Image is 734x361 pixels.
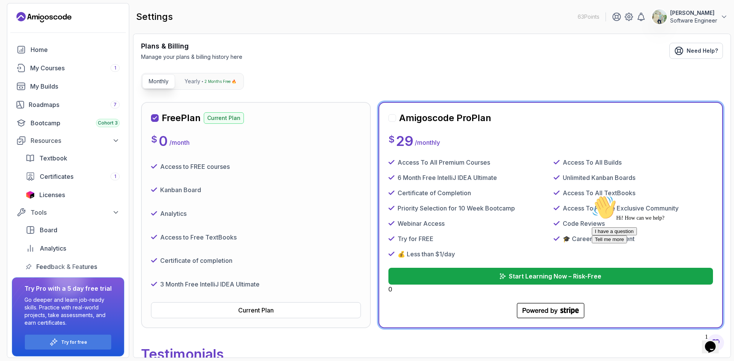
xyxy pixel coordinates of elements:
[160,280,260,289] p: 3 Month Free IntelliJ IDEA Ultimate
[31,208,120,217] div: Tools
[16,11,71,23] a: Landing page
[398,204,515,213] p: Priority Selection for 10 Week Bootcamp
[114,102,117,108] span: 7
[415,138,440,147] p: / monthly
[12,97,124,112] a: roadmaps
[652,9,728,24] button: user profile image[PERSON_NAME]Software Engineer
[98,120,118,126] span: Cohort 3
[30,82,120,91] div: My Builds
[160,162,230,171] p: Access to FREE courses
[702,330,726,353] iframe: chat widget
[160,185,201,194] p: Kanban Board
[29,100,120,109] div: Roadmaps
[652,10,667,24] img: user profile image
[12,60,124,76] a: courses
[3,35,48,43] button: I have a question
[670,17,717,24] p: Software Engineer
[21,187,124,202] a: licenses
[399,112,491,124] h2: Amigoscode Pro Plan
[21,222,124,238] a: board
[159,133,168,149] p: 0
[31,136,120,145] div: Resources
[398,188,471,197] p: Certificate of Completion
[687,47,718,55] span: Need Help?
[24,296,112,327] p: Go deeper and learn job-ready skills. Practice with real-world projects, take assessments, and ea...
[563,188,635,197] p: Access To All TextBooks
[563,173,635,182] p: Unlimited Kanban Boards
[26,191,35,199] img: jetbrains icon
[169,138,190,147] p: / month
[36,262,97,271] span: Feedback & Features
[398,173,497,182] p: 6 Month Free IntelliJ IDEA Ultimate
[21,169,124,184] a: certificates
[40,244,66,253] span: Analytics
[39,154,67,163] span: Textbook
[669,43,723,59] a: Need Help?
[398,234,434,243] p: Try for FREE
[563,219,605,228] p: Code Reviews
[12,79,124,94] a: builds
[31,45,120,54] div: Home
[149,78,169,85] p: Monthly
[388,268,713,285] button: Start Learning Now – Risk-Free
[398,158,490,167] p: Access To All Premium Courses
[388,268,713,294] div: 0
[3,3,28,28] img: :wave:
[398,249,455,259] p: 💰 Less than $1/day
[396,133,413,149] p: 29
[185,78,200,85] p: Yearly
[151,133,157,146] p: $
[178,74,243,89] button: Yearly2 Months Free 🔥
[39,190,65,199] span: Licenses
[204,112,244,124] p: Current Plan
[12,42,124,57] a: home
[3,3,141,51] div: 👋Hi! How can we help?I have a questionTell me more
[205,78,236,85] p: 2 Months Free 🔥
[21,259,124,274] a: feedback
[578,13,599,21] p: 63 Points
[509,272,601,281] p: Start Learning Now – Risk-Free
[160,209,187,218] p: Analytics
[162,112,201,124] h2: Free Plan
[31,118,120,128] div: Bootcamp
[30,63,120,73] div: My Courses
[3,23,76,29] span: Hi! How can we help?
[12,115,124,131] a: bootcamp
[388,133,395,146] p: $
[3,43,38,51] button: Tell me more
[563,204,679,213] p: Access To Private Exclusive Community
[12,206,124,219] button: Tools
[24,334,112,350] button: Try for free
[142,74,175,89] button: Monthly
[114,65,116,71] span: 1
[238,306,274,315] div: Current Plan
[114,173,116,180] span: 1
[141,53,242,61] p: Manage your plans & billing history here
[21,241,124,256] a: analytics
[160,233,237,242] p: Access to Free TextBooks
[151,302,361,318] button: Current Plan
[398,219,445,228] p: Webinar Access
[563,158,622,167] p: Access To All Builds
[61,339,87,345] a: Try for free
[12,134,124,147] button: Resources
[589,192,726,327] iframe: chat widget
[141,41,242,52] h3: Plans & Billing
[160,256,232,265] p: Certificate of completion
[563,234,635,243] p: 🎓 Career-ready content
[40,172,73,181] span: Certificates
[40,225,57,235] span: Board
[670,9,717,17] p: [PERSON_NAME]
[21,151,124,166] a: textbook
[136,11,173,23] h2: settings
